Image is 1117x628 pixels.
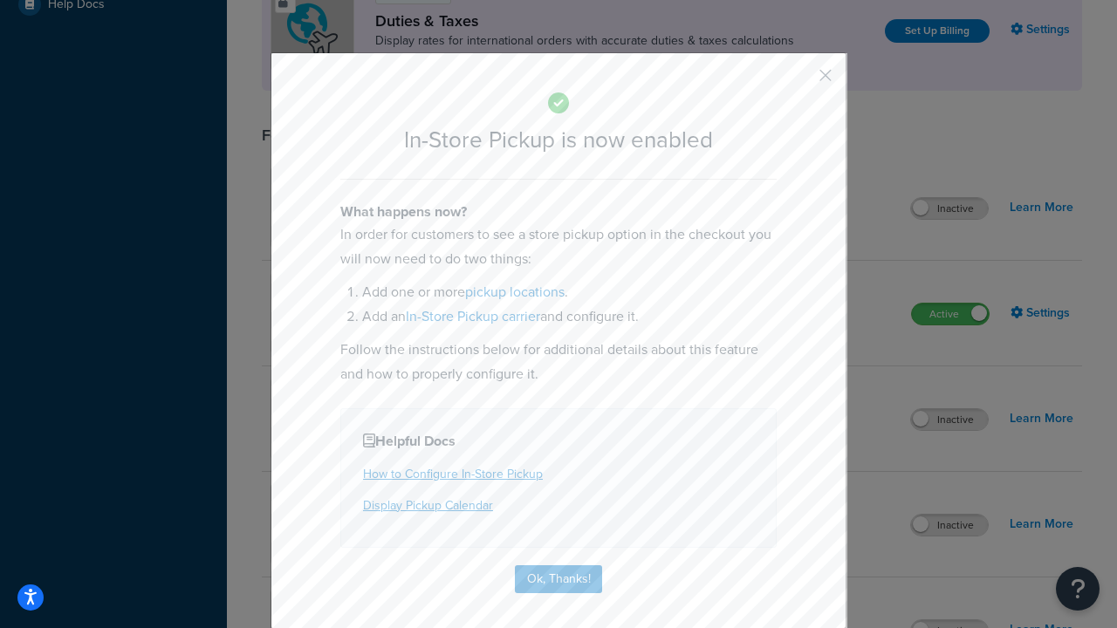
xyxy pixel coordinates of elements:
a: How to Configure In-Store Pickup [363,465,543,483]
p: In order for customers to see a store pickup option in the checkout you will now need to do two t... [340,222,777,271]
h4: Helpful Docs [363,431,754,452]
h4: What happens now? [340,201,777,222]
a: Display Pickup Calendar [363,496,493,515]
li: Add one or more . [362,280,777,304]
li: Add an and configure it. [362,304,777,329]
p: Follow the instructions below for additional details about this feature and how to properly confi... [340,338,777,386]
a: pickup locations [465,282,565,302]
h2: In-Store Pickup is now enabled [340,127,777,153]
a: In-Store Pickup carrier [406,306,540,326]
button: Ok, Thanks! [515,565,602,593]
